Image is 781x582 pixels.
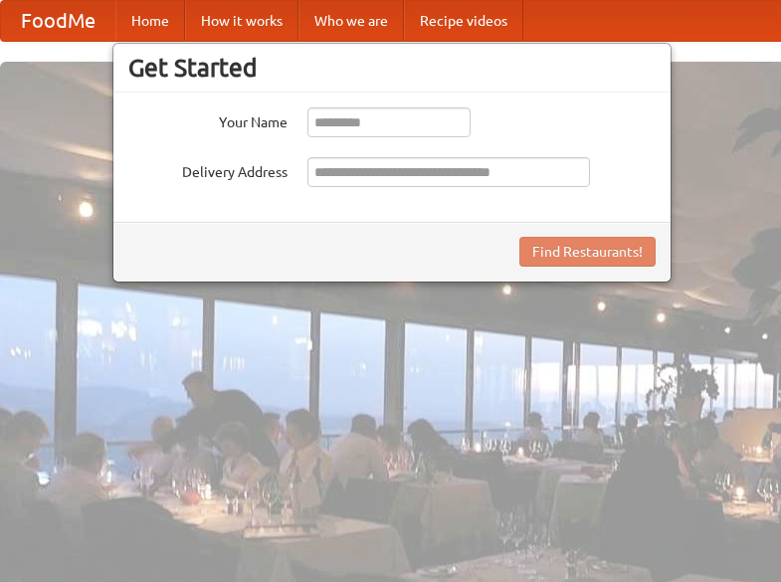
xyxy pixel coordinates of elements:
[519,237,656,267] button: Find Restaurants!
[128,157,288,182] label: Delivery Address
[128,107,288,132] label: Your Name
[404,1,523,41] a: Recipe videos
[115,1,185,41] a: Home
[1,1,115,41] a: FoodMe
[128,53,656,83] h3: Get Started
[185,1,298,41] a: How it works
[298,1,404,41] a: Who we are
